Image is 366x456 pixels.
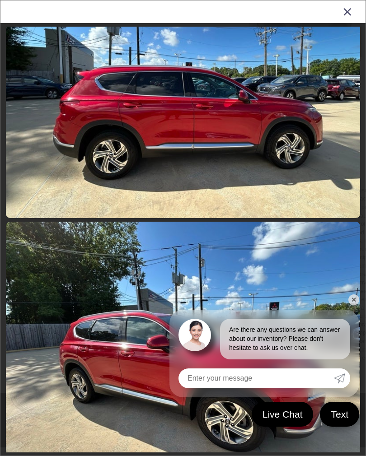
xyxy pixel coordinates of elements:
[334,368,350,388] a: Submit
[258,408,307,420] span: Live Chat
[220,319,350,359] div: Are there any questions we can answer about our inventory? Please don't hesitate to ask us over c...
[326,408,353,420] span: Text
[252,402,314,427] a: Live Chat
[343,5,352,17] i: Close gallery
[320,402,359,427] a: Text
[178,368,334,388] input: Enter your message
[178,319,211,351] img: Agent profile photo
